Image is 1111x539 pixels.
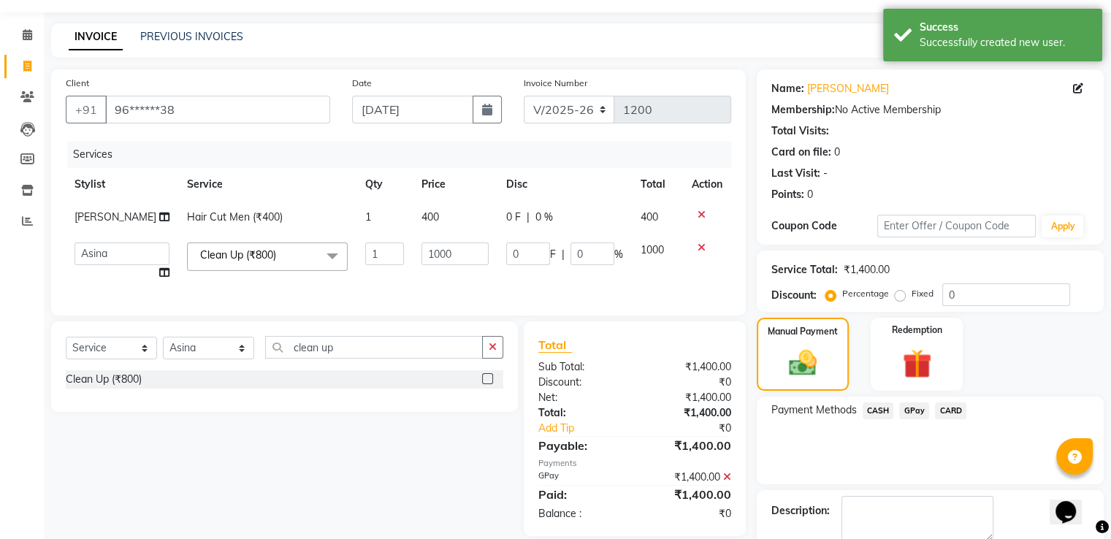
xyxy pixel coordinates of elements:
[413,168,497,201] th: Price
[920,20,1091,35] div: Success
[356,168,413,201] th: Qty
[506,210,521,225] span: 0 F
[877,215,1036,237] input: Enter Offer / Coupon Code
[771,218,877,234] div: Coupon Code
[527,390,635,405] div: Net:
[535,210,553,225] span: 0 %
[614,247,623,262] span: %
[823,166,828,181] div: -
[635,390,742,405] div: ₹1,400.00
[265,336,483,359] input: Search or Scan
[1042,215,1083,237] button: Apply
[771,102,1089,118] div: No Active Membership
[771,102,835,118] div: Membership:
[140,30,243,43] a: PREVIOUS INVOICES
[527,506,635,521] div: Balance :
[527,470,635,485] div: GPay
[863,402,894,419] span: CASH
[527,210,530,225] span: |
[807,187,813,202] div: 0
[421,210,439,223] span: 400
[771,288,817,303] div: Discount:
[497,168,632,201] th: Disc
[527,375,635,390] div: Discount:
[524,77,587,90] label: Invoice Number
[844,262,890,278] div: ₹1,400.00
[935,402,966,419] span: CARD
[527,486,635,503] div: Paid:
[635,405,742,421] div: ₹1,400.00
[75,210,156,223] span: [PERSON_NAME]
[683,168,731,201] th: Action
[771,187,804,202] div: Points:
[893,345,941,382] img: _gift.svg
[780,347,825,379] img: _cash.svg
[66,372,142,387] div: Clean Up (₹800)
[768,325,838,338] label: Manual Payment
[69,24,123,50] a: INVOICE
[66,77,89,90] label: Client
[842,287,889,300] label: Percentage
[771,166,820,181] div: Last Visit:
[641,210,658,223] span: 400
[276,248,283,261] a: x
[635,506,742,521] div: ₹0
[538,337,572,353] span: Total
[527,421,652,436] a: Add Tip
[641,243,664,256] span: 1000
[105,96,330,123] input: Search by Name/Mobile/Email/Code
[365,210,371,223] span: 1
[912,287,934,300] label: Fixed
[771,262,838,278] div: Service Total:
[899,402,929,419] span: GPay
[635,437,742,454] div: ₹1,400.00
[200,248,276,261] span: Clean Up (₹800)
[771,145,831,160] div: Card on file:
[834,145,840,160] div: 0
[771,503,830,519] div: Description:
[771,81,804,96] div: Name:
[550,247,556,262] span: F
[771,402,857,418] span: Payment Methods
[920,35,1091,50] div: Successfully created new user.
[771,123,829,139] div: Total Visits:
[527,359,635,375] div: Sub Total:
[187,210,283,223] span: Hair Cut Men (₹400)
[67,141,742,168] div: Services
[635,375,742,390] div: ₹0
[66,168,178,201] th: Stylist
[635,359,742,375] div: ₹1,400.00
[807,81,889,96] a: [PERSON_NAME]
[892,324,942,337] label: Redemption
[635,470,742,485] div: ₹1,400.00
[1050,481,1096,524] iframe: chat widget
[652,421,741,436] div: ₹0
[635,486,742,503] div: ₹1,400.00
[527,405,635,421] div: Total:
[352,77,372,90] label: Date
[538,457,731,470] div: Payments
[527,437,635,454] div: Payable:
[66,96,107,123] button: +91
[178,168,356,201] th: Service
[632,168,683,201] th: Total
[562,247,565,262] span: |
